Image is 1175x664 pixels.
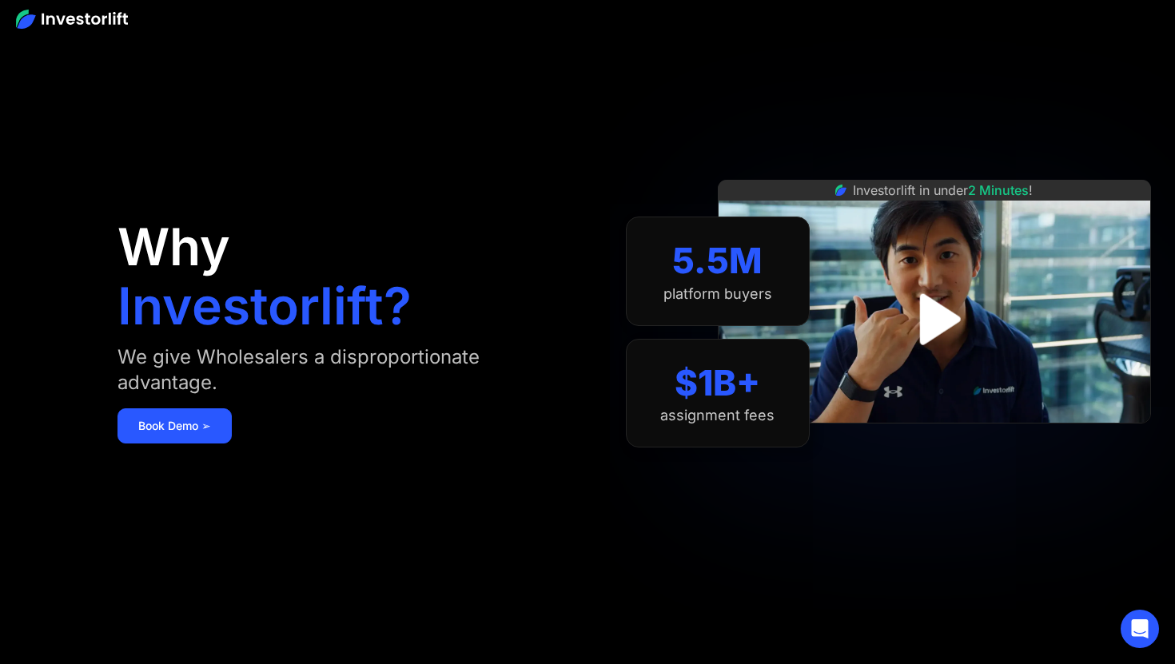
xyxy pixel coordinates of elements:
[117,344,538,396] div: We give Wholesalers a disproportionate advantage.
[663,285,772,303] div: platform buyers
[968,182,1029,198] span: 2 Minutes
[675,362,760,404] div: $1B+
[898,284,970,355] a: open lightbox
[117,221,230,272] h1: Why
[815,431,1054,451] iframe: Customer reviews powered by Trustpilot
[1121,610,1159,648] div: Open Intercom Messenger
[117,280,412,332] h1: Investorlift?
[853,181,1033,200] div: Investorlift in under !
[672,240,763,282] div: 5.5M
[660,407,775,424] div: assignment fees
[117,408,232,443] a: Book Demo ➢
